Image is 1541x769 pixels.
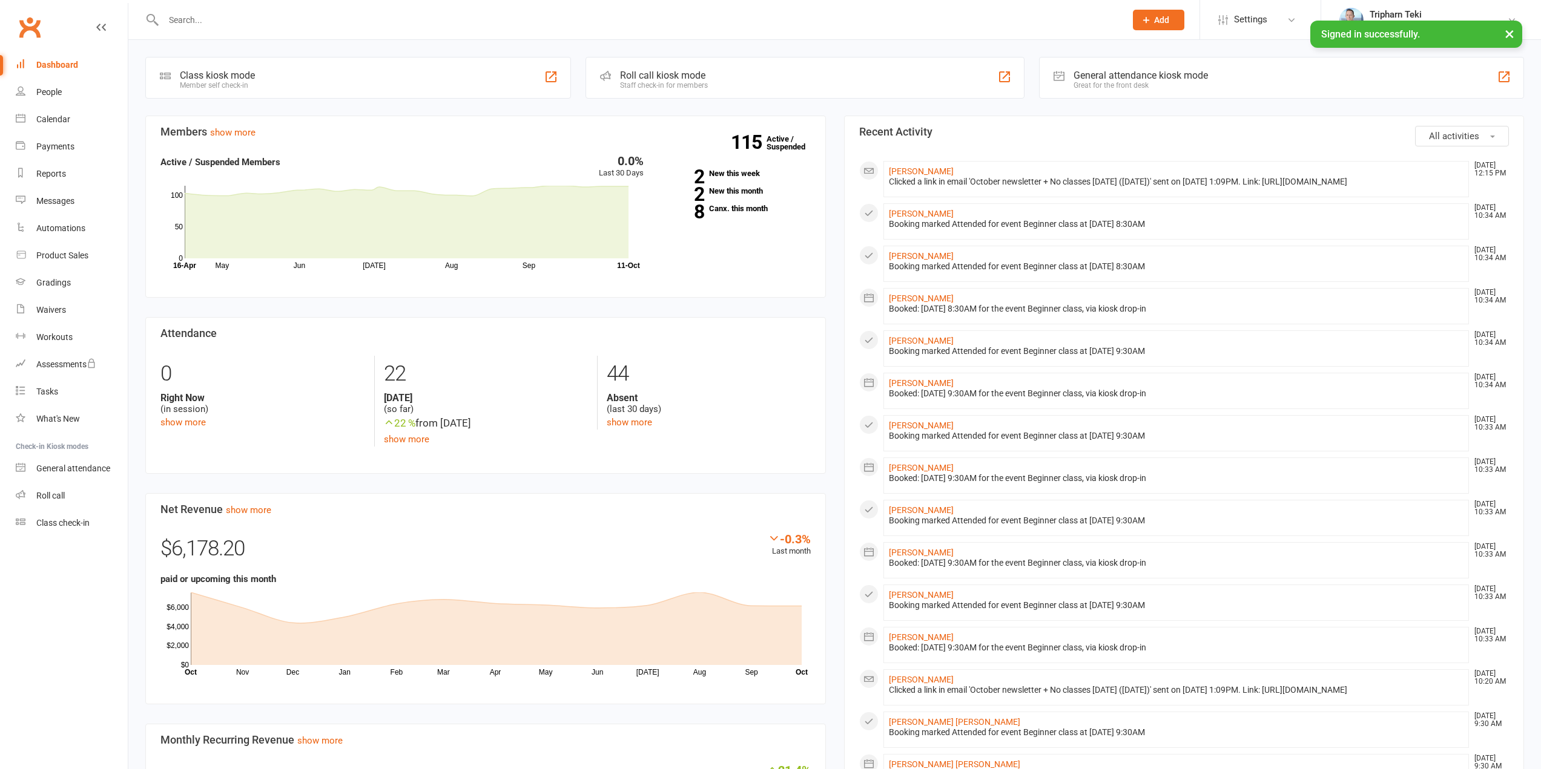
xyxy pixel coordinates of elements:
div: Booking marked Attended for event Beginner class at [DATE] 9:30AM [889,515,1464,526]
a: People [16,79,128,106]
div: Roll call kiosk mode [620,70,708,81]
a: Calendar [16,106,128,133]
a: 2New this week [662,169,811,177]
a: Automations [16,215,128,242]
a: [PERSON_NAME] [889,251,954,261]
div: $6,178.20 [160,532,811,572]
strong: 2 [662,185,704,203]
a: 2New this month [662,187,811,195]
a: Payments [16,133,128,160]
div: Booking marked Attended for event Beginner class at [DATE] 8:30AM [889,219,1464,229]
a: Waivers [16,296,128,324]
div: Booking marked Attended for event Beginner class at [DATE] 9:30AM [889,727,1464,738]
div: Booked: [DATE] 9:30AM for the event Beginner class, via kiosk drop-in [889,643,1464,653]
div: 0.0% [599,155,644,167]
div: Last 30 Days [599,155,644,180]
div: Sangrok World Taekwondo Academy [1370,20,1507,31]
a: Roll call [16,482,128,509]
div: Booking marked Attended for event Beginner class at [DATE] 9:30AM [889,346,1464,356]
div: What's New [36,414,80,424]
a: Reports [16,160,128,188]
a: Gradings [16,269,128,296]
a: 115Active / Suspended [767,126,820,160]
time: [DATE] 12:15 PM [1468,162,1508,177]
div: Booking marked Attended for event Beginner class at [DATE] 8:30AM [889,261,1464,272]
a: Class kiosk mode [16,509,128,537]
time: [DATE] 10:20 AM [1468,670,1508,686]
strong: [DATE] [384,392,588,404]
div: Staff check-in for members [620,81,708,90]
time: [DATE] 10:34 AM [1468,204,1508,220]
div: 22 [384,356,588,392]
div: Messages [36,196,74,206]
h3: Net Revenue [160,503,811,515]
div: Great for the front desk [1074,81,1208,90]
a: [PERSON_NAME] [889,675,954,684]
a: Dashboard [16,51,128,79]
strong: Absent [607,392,811,404]
div: Class check-in [36,518,90,528]
a: show more [210,127,256,138]
a: [PERSON_NAME] [889,336,954,345]
time: [DATE] 10:34 AM [1468,331,1508,347]
time: [DATE] 10:33 AM [1468,458,1508,474]
time: [DATE] 10:33 AM [1468,627,1508,643]
a: [PERSON_NAME] [889,632,954,642]
div: Product Sales [36,250,88,260]
div: General attendance [36,463,110,473]
a: What's New [16,405,128,433]
button: × [1499,21,1520,47]
a: show more [160,417,206,428]
button: Add [1133,10,1184,30]
div: Automations [36,223,85,233]
div: (last 30 days) [607,392,811,415]
strong: paid or upcoming this month [160,574,276,584]
div: 44 [607,356,811,392]
div: Booked: [DATE] 9:30AM for the event Beginner class, via kiosk drop-in [889,473,1464,483]
div: Payments [36,142,74,151]
div: Roll call [36,491,65,500]
div: Assessments [36,359,96,369]
a: Workouts [16,324,128,351]
span: 22 % [384,417,415,429]
a: show more [226,505,271,515]
div: Class kiosk mode [180,70,255,81]
span: Add [1154,15,1169,25]
time: [DATE] 10:33 AM [1468,585,1508,601]
div: General attendance kiosk mode [1074,70,1208,81]
a: [PERSON_NAME] [889,378,954,388]
a: Assessments [16,351,128,378]
span: Settings [1234,6,1267,33]
div: Dashboard [36,60,78,70]
a: [PERSON_NAME] [889,505,954,515]
div: Booked: [DATE] 9:30AM for the event Beginner class, via kiosk drop-in [889,388,1464,399]
time: [DATE] 10:33 AM [1468,543,1508,558]
div: Last month [768,532,811,558]
h3: Recent Activity [859,126,1510,138]
a: [PERSON_NAME] [889,293,954,303]
h3: Attendance [160,327,811,339]
a: [PERSON_NAME] [889,590,954,600]
div: from [DATE] [384,415,588,431]
button: All activities [1415,126,1509,146]
time: [DATE] 10:34 AM [1468,246,1508,262]
div: (in session) [160,392,365,415]
div: Tripharn Teki [1370,9,1507,20]
div: Gradings [36,278,71,287]
a: Messages [16,188,128,215]
div: Clicked a link in email 'October newsletter + No classes [DATE] ([DATE])' sent on [DATE] 1:09PM. ... [889,177,1464,187]
time: [DATE] 10:34 AM [1468,373,1508,389]
a: [PERSON_NAME] [PERSON_NAME] [889,759,1020,769]
a: 8Canx. this month [662,205,811,212]
span: Signed in successfully. [1321,28,1420,40]
div: People [36,87,62,97]
img: thumb_image1700082152.png [1339,8,1364,32]
time: [DATE] 9:30 AM [1468,712,1508,728]
time: [DATE] 10:33 AM [1468,416,1508,431]
a: show more [384,434,429,445]
div: Workouts [36,332,73,342]
a: show more [607,417,652,428]
div: 0 [160,356,365,392]
strong: Right Now [160,392,365,404]
div: Reports [36,169,66,178]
